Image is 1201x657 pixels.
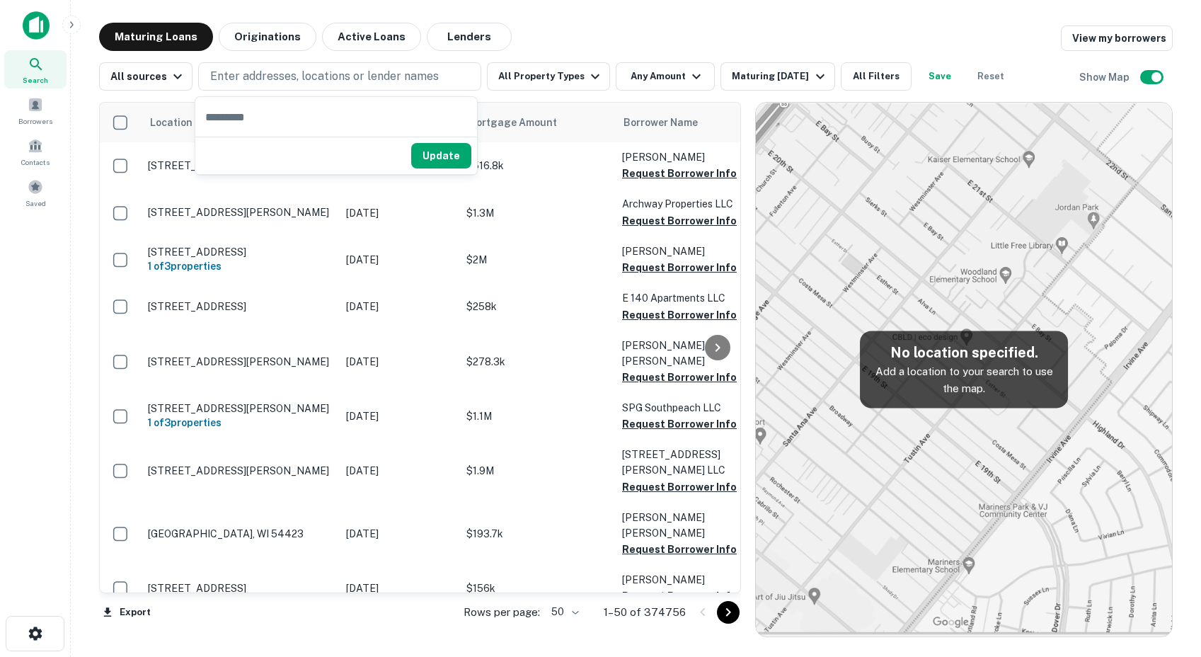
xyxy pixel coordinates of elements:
button: Maturing [DATE] [720,62,834,91]
p: [STREET_ADDRESS][PERSON_NAME] [148,355,332,368]
button: Update [411,143,471,168]
p: $258k [466,299,608,314]
p: [DATE] [346,581,452,596]
button: Any Amount [616,62,715,91]
button: Request Borrower Info [622,307,737,324]
p: [PERSON_NAME] [622,244,764,259]
p: [PERSON_NAME] [PERSON_NAME] [622,338,764,369]
span: Borrowers [18,115,52,127]
p: $1.1M [466,409,608,424]
p: Enter addresses, locations or lender names [210,68,439,85]
div: All sources [110,68,186,85]
p: [STREET_ADDRESS] [148,246,332,258]
p: [STREET_ADDRESS][US_STATE] [148,159,332,172]
h6: 1 of 3 properties [148,258,332,274]
p: [STREET_ADDRESS][PERSON_NAME] [148,402,332,415]
p: $278.3k [466,354,608,370]
p: Archway Properties LLC [622,196,764,212]
button: Originations [219,23,316,51]
p: 1–50 of 374756 [604,604,686,621]
a: Contacts [4,132,67,171]
span: Contacts [21,156,50,168]
button: Go to next page [717,601,740,624]
button: Save your search to get updates of matches that match your search criteria. [917,62,962,91]
button: Request Borrower Info [622,212,737,229]
a: Borrowers [4,91,67,130]
p: [STREET_ADDRESS] [148,582,332,595]
p: E 140 Apartments LLC [622,290,764,306]
iframe: Chat Widget [1130,544,1201,612]
img: capitalize-icon.png [23,11,50,40]
p: [DATE] [346,252,452,268]
p: [STREET_ADDRESS][PERSON_NAME] LLC [622,447,764,478]
h6: 1 of 3 properties [148,415,332,430]
button: Request Borrower Info [622,259,737,276]
a: Saved [4,173,67,212]
p: [DATE] [346,354,452,370]
button: Enter addresses, locations or lender names [198,62,481,91]
th: Borrower Name [615,103,771,142]
h6: Show Map [1079,69,1132,85]
p: $516.8k [466,158,608,173]
button: All Filters [841,62,912,91]
th: Mortgage Amount [459,103,615,142]
button: Request Borrower Info [622,165,737,182]
p: [DATE] [346,409,452,424]
p: $2M [466,252,608,268]
button: Reset [968,62,1013,91]
span: Borrower Name [624,114,698,131]
button: Request Borrower Info [622,588,737,605]
p: [GEOGRAPHIC_DATA], WI 54423 [148,527,332,540]
img: map-placeholder.webp [756,103,1172,636]
th: Location [141,103,339,142]
div: Maturing [DATE] [732,68,828,85]
div: 50 [546,602,581,622]
p: [PERSON_NAME] [PERSON_NAME] [622,510,764,541]
span: Location [149,114,192,131]
button: Request Borrower Info [622,541,737,558]
button: All sources [99,62,192,91]
p: $156k [466,581,608,596]
p: $193.7k [466,526,608,542]
button: Request Borrower Info [622,479,737,496]
p: Rows per page: [464,604,540,621]
button: Active Loans [322,23,421,51]
button: Request Borrower Info [622,416,737,433]
span: Search [23,74,48,86]
p: [PERSON_NAME] [622,149,764,165]
p: [DATE] [346,299,452,314]
button: All Property Types [487,62,610,91]
h5: No location specified. [871,342,1057,363]
p: [DATE] [346,463,452,479]
p: [STREET_ADDRESS] [148,300,332,313]
a: Search [4,50,67,88]
button: Lenders [427,23,512,51]
span: Saved [25,198,46,209]
button: Export [99,602,154,623]
p: [STREET_ADDRESS][PERSON_NAME] [148,464,332,477]
p: $1.3M [466,205,608,221]
p: [DATE] [346,526,452,542]
p: [DATE] [346,205,452,221]
p: [PERSON_NAME] [622,572,764,588]
p: SPG Southpeach LLC [622,400,764,416]
button: Request Borrower Info [622,369,737,386]
a: View my borrowers [1061,25,1173,51]
p: $1.9M [466,463,608,479]
span: Mortgage Amount [468,114,575,131]
p: [STREET_ADDRESS][PERSON_NAME] [148,206,332,219]
p: Add a location to your search to use the map. [871,363,1057,396]
button: Maturing Loans [99,23,213,51]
